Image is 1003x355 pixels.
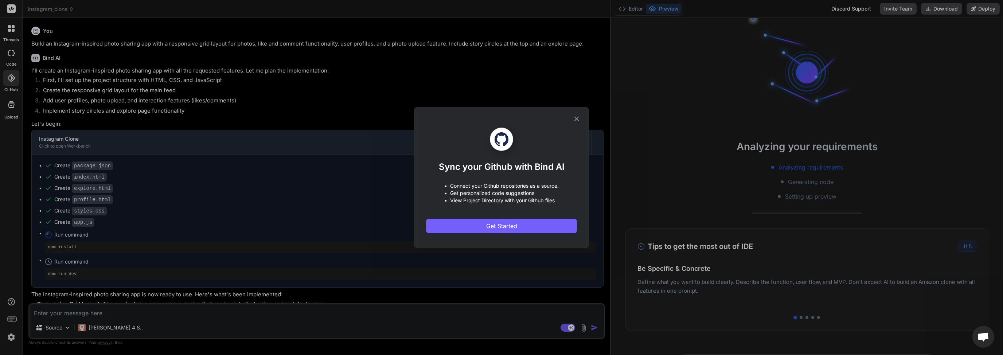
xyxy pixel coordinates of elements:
p: • Connect your Github repositories as a source. [444,182,559,190]
h1: Sync your Github with Bind AI [439,161,565,173]
span: Get Started [486,222,517,230]
p: • View Project Directory with your Github files [444,197,559,204]
p: • Get personalized code suggestions [444,190,559,197]
button: Get Started [426,219,577,233]
div: Ouvrir le chat [972,326,994,348]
